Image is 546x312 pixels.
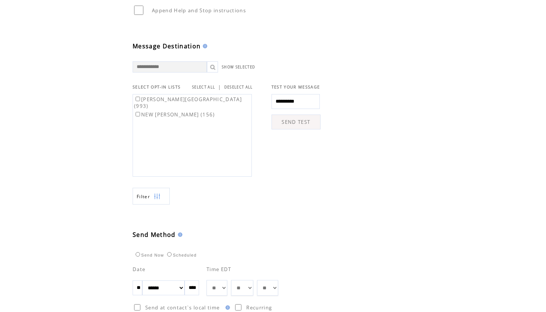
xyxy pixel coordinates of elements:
[223,305,230,310] img: help.gif
[272,84,320,90] span: TEST YOUR MESSAGE
[224,85,253,90] a: DESELECT ALL
[165,253,196,257] label: Scheduled
[136,97,140,101] input: [PERSON_NAME][GEOGRAPHIC_DATA] (993)
[207,266,231,273] span: Time EDT
[133,84,181,90] span: SELECT OPT-IN LISTS
[201,44,207,48] img: help.gif
[145,304,220,311] span: Send at contact`s local time
[133,42,201,50] span: Message Destination
[134,111,215,118] label: NEW [PERSON_NAME] (156)
[176,232,182,237] img: help.gif
[152,7,246,14] span: Append Help and Stop instructions
[133,231,176,239] span: Send Method
[246,304,272,311] span: Recurring
[137,193,150,200] span: Show filters
[134,96,242,109] label: [PERSON_NAME][GEOGRAPHIC_DATA] (993)
[136,112,140,116] input: NEW [PERSON_NAME] (156)
[133,188,170,205] a: Filter
[222,65,255,70] a: SHOW SELECTED
[136,252,140,257] input: Send Now
[272,115,321,129] a: SEND TEST
[192,85,215,90] a: SELECT ALL
[154,188,160,205] img: filters.png
[133,266,145,273] span: Date
[134,253,164,257] label: Send Now
[167,252,172,257] input: Scheduled
[218,84,221,90] span: |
